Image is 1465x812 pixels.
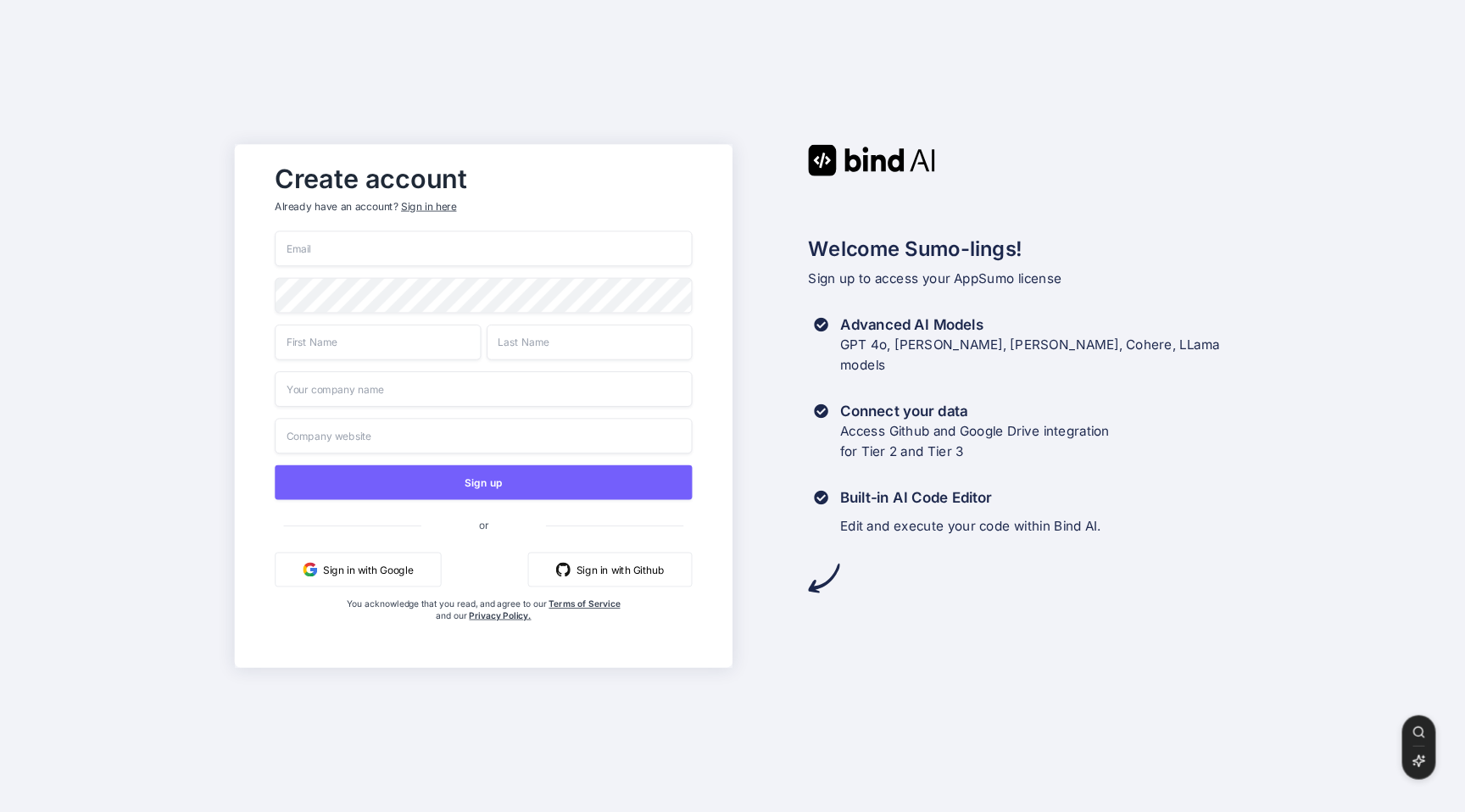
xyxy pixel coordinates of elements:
[303,562,317,576] img: google
[421,507,546,542] span: or
[275,168,692,191] h2: Create account
[840,314,1220,335] h3: Advanced AI Models
[808,144,935,175] img: Bind AI logo
[344,598,622,656] div: You acknowledge that you read, and agree to our and our
[840,401,1110,421] h3: Connect your data
[275,465,692,500] button: Sign up
[275,325,481,360] input: First Name
[840,487,1101,508] h3: Built-in AI Code Editor
[840,335,1220,375] p: GPT 4o, [PERSON_NAME], [PERSON_NAME], Cohere, LLama models
[808,234,1230,264] h2: Welcome Sumo-lings!
[840,516,1101,537] p: Edit and execute your code within Bind AI.
[556,562,571,576] img: github
[275,231,692,266] input: Email
[840,421,1110,462] p: Access Github and Google Drive integration for Tier 2 and Tier 3
[487,325,693,360] input: Last Name
[808,562,839,593] img: arrow
[275,371,692,407] input: Your company name
[275,418,692,453] input: Company website
[275,553,441,587] button: Sign in with Google
[528,553,693,587] button: Sign in with Github
[275,199,692,214] p: Already have an account?
[549,598,620,609] a: Terms of Service
[469,610,531,621] a: Privacy Policy.
[808,269,1230,289] p: Sign up to access your AppSumo license
[401,199,456,214] div: Sign in here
